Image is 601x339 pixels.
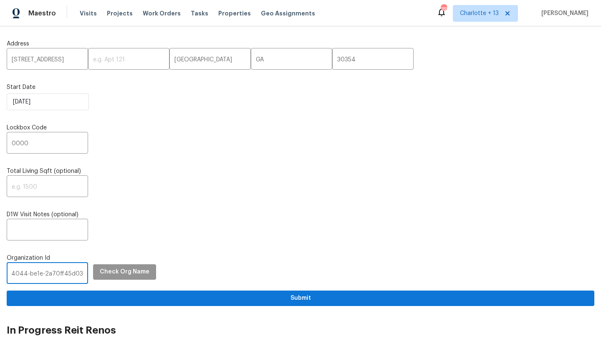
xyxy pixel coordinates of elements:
span: [PERSON_NAME] [538,9,588,18]
input: e.g. 1500 [7,177,88,197]
h2: In Progress Reit Renos [7,326,594,334]
input: e.g. 5341 [7,134,88,154]
div: 185 [441,5,447,13]
label: Organization Id [7,254,594,262]
button: Check Org Name [93,264,156,280]
label: Address [7,40,594,48]
label: Total Living Sqft (optional) [7,167,594,175]
span: Projects [107,9,133,18]
span: Check Org Name [100,267,149,277]
label: D1W Visit Notes (optional) [7,210,594,219]
input: e.g. Apt 121 [88,50,169,70]
span: Submit [13,293,588,304]
input: e.g. 83a26f94-c10f-4090-9774-6139d7b9c16c [7,264,88,284]
span: Maestro [28,9,56,18]
span: Properties [218,9,251,18]
input: e.g. GA [251,50,332,70]
label: Lockbox Code [7,124,594,132]
button: Submit [7,291,594,306]
span: Charlotte + 13 [460,9,499,18]
input: e.g. 123 Main St [7,50,88,70]
label: Start Date [7,83,594,91]
span: Work Orders [143,9,181,18]
span: Tasks [191,10,208,16]
input: e.g. 30066 [332,50,414,70]
span: Geo Assignments [261,9,315,18]
input: M/D/YYYY [7,94,89,110]
span: Visits [80,9,97,18]
input: e.g. Atlanta [169,50,251,70]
